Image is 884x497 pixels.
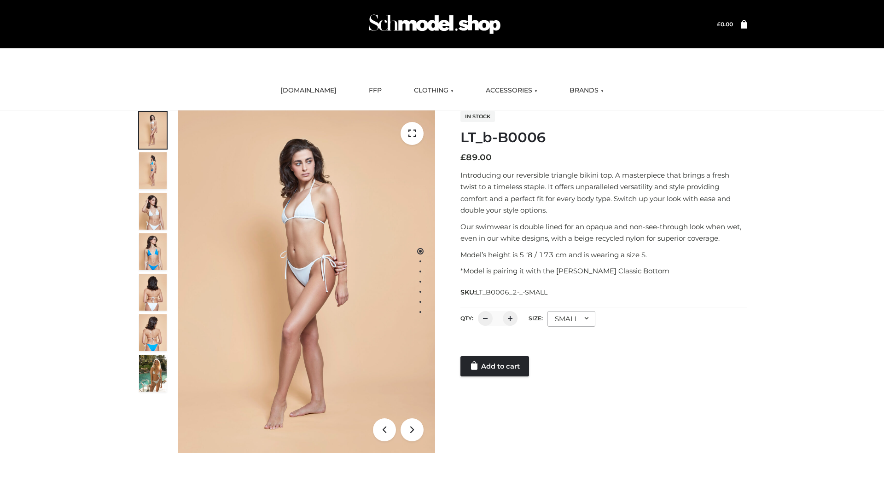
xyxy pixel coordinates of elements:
[460,356,529,376] a: Add to cart
[460,249,747,261] p: Model’s height is 5 ‘8 / 173 cm and is wearing a size S.
[139,152,167,189] img: ArielClassicBikiniTop_CloudNine_AzureSky_OW114ECO_2-scaled.jpg
[529,315,543,322] label: Size:
[407,81,460,101] a: CLOTHING
[460,152,492,162] bdi: 89.00
[139,112,167,149] img: ArielClassicBikiniTop_CloudNine_AzureSky_OW114ECO_1-scaled.jpg
[460,152,466,162] span: £
[362,81,389,101] a: FFP
[139,355,167,392] img: Arieltop_CloudNine_AzureSky2.jpg
[139,233,167,270] img: ArielClassicBikiniTop_CloudNine_AzureSky_OW114ECO_4-scaled.jpg
[460,111,495,122] span: In stock
[366,6,504,42] img: Schmodel Admin 964
[139,274,167,311] img: ArielClassicBikiniTop_CloudNine_AzureSky_OW114ECO_7-scaled.jpg
[273,81,343,101] a: [DOMAIN_NAME]
[460,315,473,322] label: QTY:
[460,129,747,146] h1: LT_b-B0006
[460,169,747,216] p: Introducing our reversible triangle bikini top. A masterpiece that brings a fresh twist to a time...
[139,314,167,351] img: ArielClassicBikiniTop_CloudNine_AzureSky_OW114ECO_8-scaled.jpg
[717,21,733,28] bdi: 0.00
[460,287,548,298] span: SKU:
[476,288,547,296] span: LT_B0006_2-_-SMALL
[460,265,747,277] p: *Model is pairing it with the [PERSON_NAME] Classic Bottom
[563,81,611,101] a: BRANDS
[479,81,544,101] a: ACCESSORIES
[460,221,747,244] p: Our swimwear is double lined for an opaque and non-see-through look when wet, even in our white d...
[717,21,721,28] span: £
[178,110,435,453] img: ArielClassicBikiniTop_CloudNine_AzureSky_OW114ECO_1
[547,311,595,327] div: SMALL
[139,193,167,230] img: ArielClassicBikiniTop_CloudNine_AzureSky_OW114ECO_3-scaled.jpg
[717,21,733,28] a: £0.00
